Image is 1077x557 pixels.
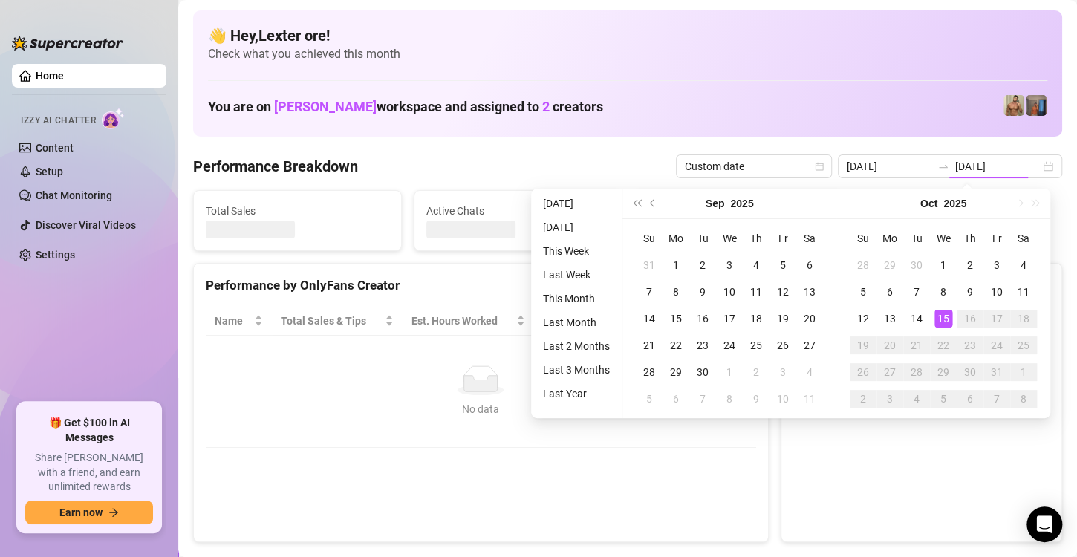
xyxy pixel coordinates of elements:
span: Chat Conversion [642,313,735,329]
span: Check what you achieved this month [208,46,1047,62]
div: Open Intercom Messenger [1026,506,1062,542]
span: Share [PERSON_NAME] with a friend, and earn unlimited rewards [25,451,153,495]
span: calendar [815,162,824,171]
span: Total Sales [206,203,389,219]
span: swap-right [937,160,949,172]
th: Total Sales & Tips [272,307,403,336]
div: Performance by OnlyFans Creator [206,276,756,296]
div: Sales by OnlyFans Creator [793,276,1050,296]
a: Settings [36,249,75,261]
h4: 👋 Hey, Lexter ore ! [208,25,1047,46]
span: arrow-right [108,507,119,518]
span: 2 [542,99,550,114]
img: Wayne [1026,95,1047,116]
div: No data [221,401,741,417]
th: Name [206,307,272,336]
a: Home [36,70,64,82]
th: Sales / Hour [534,307,634,336]
button: Earn nowarrow-right [25,501,153,524]
h4: Performance Breakdown [193,156,358,177]
input: End date [955,158,1040,175]
span: 🎁 Get $100 in AI Messages [25,416,153,445]
div: Est. Hours Worked [411,313,513,329]
span: [PERSON_NAME] [274,99,377,114]
a: Chat Monitoring [36,189,112,201]
span: Earn now [59,506,103,518]
a: Content [36,142,74,154]
img: AI Chatter [102,108,125,129]
img: logo-BBDzfeDw.svg [12,36,123,51]
span: Total Sales & Tips [281,313,382,329]
span: Active Chats [426,203,610,219]
span: Izzy AI Chatter [21,114,96,128]
input: Start date [847,158,931,175]
span: Name [215,313,251,329]
a: Discover Viral Videos [36,219,136,231]
img: Mo [1003,95,1024,116]
th: Chat Conversion [634,307,756,336]
a: Setup [36,166,63,177]
span: Messages Sent [646,203,830,219]
span: Sales / Hour [543,313,613,329]
span: to [937,160,949,172]
span: Custom date [685,155,823,177]
h1: You are on workspace and assigned to creators [208,99,603,115]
